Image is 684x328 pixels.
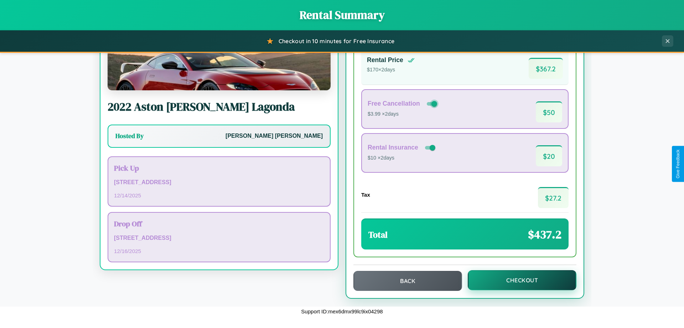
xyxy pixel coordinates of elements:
h1: Rental Summary [7,7,677,23]
img: Aston Martin Lagonda [108,19,331,90]
p: $10 × 2 days [368,153,437,163]
button: Back [353,271,462,291]
div: Give Feedback [675,150,680,178]
p: $3.99 × 2 days [368,110,439,119]
span: $ 50 [536,101,562,122]
button: Checkout [468,270,576,290]
p: 12 / 16 / 2025 [114,246,324,256]
p: [STREET_ADDRESS] [114,177,324,188]
p: $ 170 × 2 days [367,65,415,75]
p: [STREET_ADDRESS] [114,233,324,243]
p: Support ID: mex6dmx99lc9ix04298 [301,307,383,316]
h3: Drop Off [114,218,324,229]
h2: 2022 Aston [PERSON_NAME] Lagonda [108,99,331,115]
h4: Free Cancellation [368,100,420,107]
p: 12 / 14 / 2025 [114,191,324,200]
h4: Rental Price [367,56,403,64]
span: $ 437.2 [528,227,561,242]
p: [PERSON_NAME] [PERSON_NAME] [226,131,323,141]
span: $ 27.2 [538,187,569,208]
span: $ 20 [536,145,562,166]
h3: Pick Up [114,163,324,173]
span: $ 367.2 [529,58,563,79]
span: Checkout in 10 minutes for Free Insurance [279,37,394,45]
h3: Total [368,229,388,241]
h4: Rental Insurance [368,144,418,151]
h4: Tax [361,192,370,198]
h3: Hosted By [115,132,144,140]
